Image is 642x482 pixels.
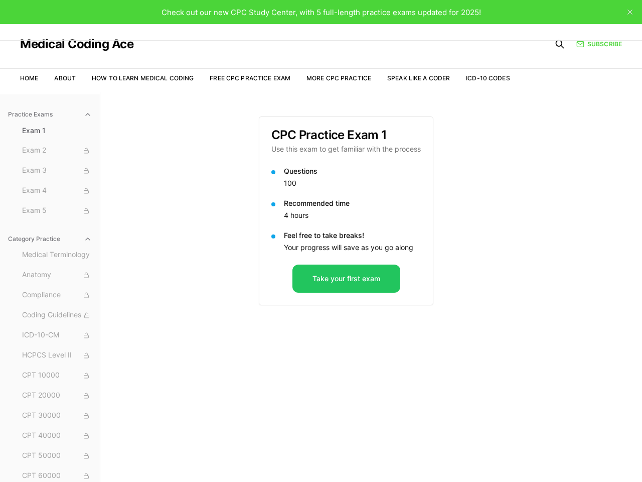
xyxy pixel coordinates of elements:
[284,230,421,240] p: Feel free to take breaks!
[22,470,92,481] span: CPT 60000
[18,123,96,139] button: Exam 1
[22,350,92,361] span: HCPCS Level II
[22,290,92,301] span: Compliance
[18,287,96,303] button: Compliance
[284,178,421,188] p: 100
[22,430,92,441] span: CPT 40000
[22,450,92,461] span: CPT 50000
[18,163,96,179] button: Exam 3
[22,410,92,421] span: CPT 30000
[54,74,76,82] a: About
[22,185,92,196] span: Exam 4
[306,74,371,82] a: More CPC Practice
[271,144,421,154] p: Use this exam to get familiar with the process
[292,265,400,293] button: Take your first exam
[18,267,96,283] button: Anatomy
[18,368,96,384] button: CPT 10000
[22,145,92,156] span: Exam 2
[22,330,92,341] span: ICD-10-CM
[387,74,450,82] a: Speak Like a Coder
[92,74,194,82] a: How to Learn Medical Coding
[22,390,92,401] span: CPT 20000
[576,40,622,49] a: Subscribe
[271,129,421,141] h3: CPC Practice Exam 1
[18,428,96,444] button: CPT 40000
[18,347,96,364] button: HCPCS Level II
[18,388,96,404] button: CPT 20000
[18,327,96,343] button: ICD-10-CM
[284,166,421,176] p: Questions
[162,8,481,17] span: Check out our new CPC Study Center, with 5 full-length practice exams updated for 2025!
[622,4,638,20] button: close
[284,198,421,208] p: Recommended time
[22,370,92,381] span: CPT 10000
[22,126,92,136] span: Exam 1
[466,74,510,82] a: ICD-10 Codes
[4,231,96,247] button: Category Practice
[22,165,92,176] span: Exam 3
[210,74,290,82] a: Free CPC Practice Exam
[22,270,92,281] span: Anatomy
[284,210,421,220] p: 4 hours
[4,106,96,123] button: Practice Exams
[22,205,92,216] span: Exam 5
[18,183,96,199] button: Exam 4
[18,143,96,159] button: Exam 2
[20,38,133,50] a: Medical Coding Ace
[20,74,38,82] a: Home
[18,307,96,323] button: Coding Guidelines
[22,310,92,321] span: Coding Guidelines
[18,203,96,219] button: Exam 5
[18,247,96,263] button: Medical Terminology
[18,448,96,464] button: CPT 50000
[22,250,92,261] span: Medical Terminology
[18,408,96,424] button: CPT 30000
[284,243,421,253] p: Your progress will save as you go along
